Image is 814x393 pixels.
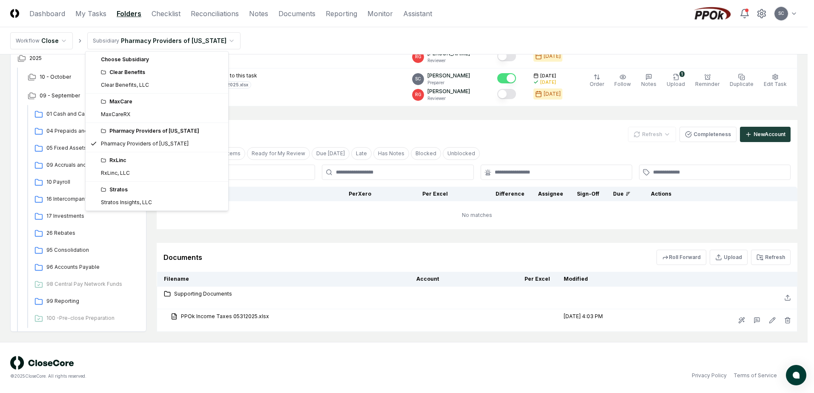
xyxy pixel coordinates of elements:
div: Pharmacy Providers of [US_STATE] [101,140,189,148]
div: Clear Benefits [101,68,223,76]
div: Stratos [101,186,223,194]
div: Choose Subsidiary [87,53,226,66]
div: Stratos Insights, LLC [101,199,152,206]
div: RxLinc, LLC [101,169,130,177]
div: Clear Benefits, LLC [101,81,149,89]
div: Pharmacy Providers of [US_STATE] [101,127,223,135]
div: MaxCareRX [101,111,130,118]
div: RxLinc [101,157,223,164]
div: MaxCare [101,98,223,105]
